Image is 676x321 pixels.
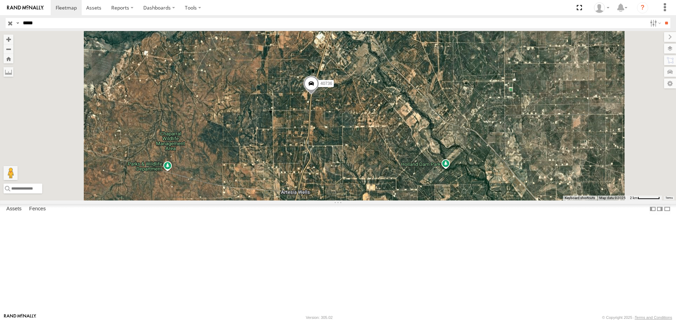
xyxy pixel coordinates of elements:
img: rand-logo.svg [7,5,44,10]
label: Search Query [15,18,20,28]
span: 2 km [630,196,638,200]
button: Keyboard shortcuts [565,196,595,200]
a: Visit our Website [4,314,36,321]
div: Version: 305.02 [306,315,333,320]
label: Map Settings [664,79,676,88]
label: Dock Summary Table to the Left [649,204,656,214]
span: 40736 [320,81,332,86]
a: Terms and Conditions [635,315,672,320]
div: © Copyright 2025 - [602,315,672,320]
label: Dock Summary Table to the Right [656,204,663,214]
label: Measure [4,67,13,77]
label: Search Filter Options [647,18,662,28]
button: Zoom in [4,35,13,44]
label: Assets [3,204,25,214]
label: Fences [26,204,49,214]
i: ? [637,2,648,13]
button: Drag Pegman onto the map to open Street View [4,166,18,180]
a: Terms [665,196,673,199]
button: Zoom Home [4,54,13,63]
button: Map Scale: 2 km per 59 pixels [628,196,662,200]
button: Zoom out [4,44,13,54]
label: Hide Summary Table [664,204,671,214]
div: Aurora Salinas [591,2,612,13]
span: Map data ©2025 [599,196,626,200]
